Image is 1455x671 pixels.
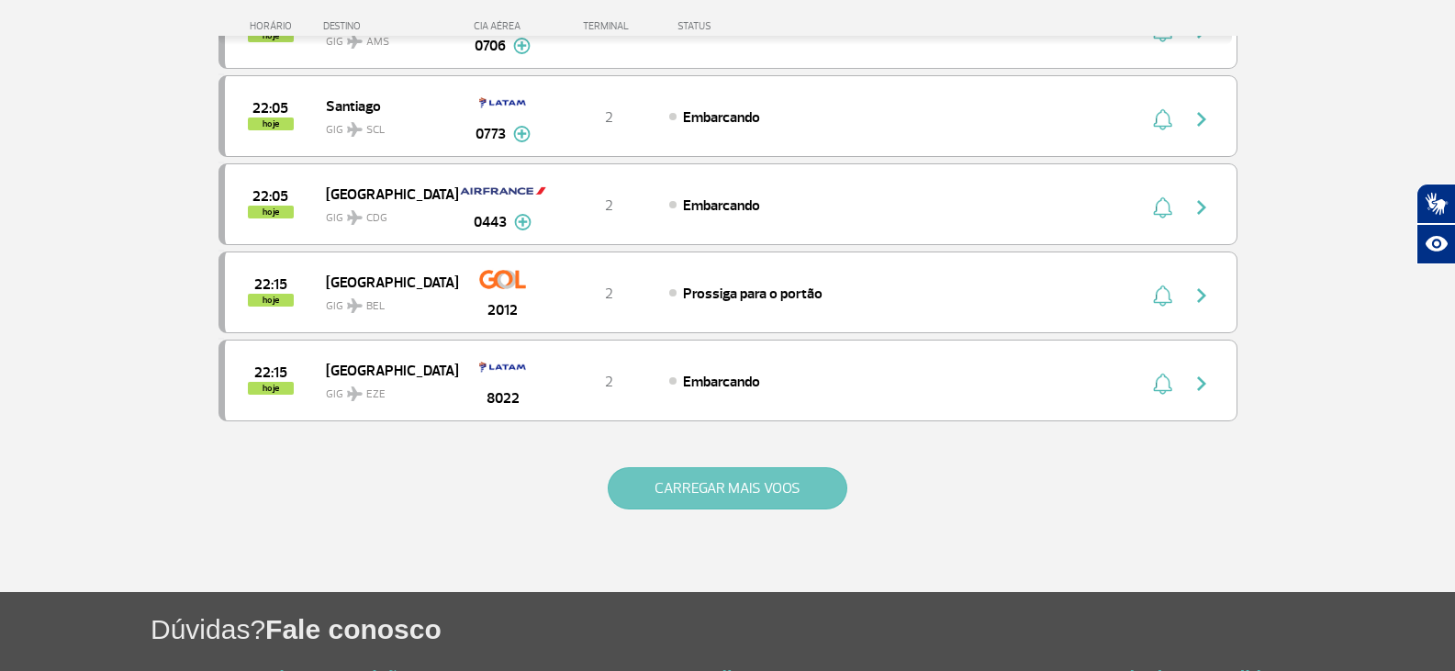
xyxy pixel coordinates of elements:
[1416,184,1455,264] div: Plugin de acessibilidade da Hand Talk.
[366,122,385,139] span: SCL
[605,373,613,391] span: 2
[1416,224,1455,264] button: Abrir recursos assistivos.
[513,126,531,142] img: mais-info-painel-voo.svg
[326,376,443,403] span: GIG
[608,467,847,509] button: CARREGAR MAIS VOOS
[683,285,823,303] span: Prossiga para o portão
[326,270,443,294] span: [GEOGRAPHIC_DATA]
[1153,196,1172,218] img: sino-painel-voo.svg
[683,196,760,215] span: Embarcando
[252,102,288,115] span: 2025-08-27 22:05:00
[323,20,457,32] div: DESTINO
[347,386,363,401] img: destiny_airplane.svg
[605,285,613,303] span: 2
[514,214,532,230] img: mais-info-painel-voo.svg
[605,108,613,127] span: 2
[252,190,288,203] span: 2025-08-27 22:05:00
[254,366,287,379] span: 2025-08-27 22:15:00
[326,288,443,315] span: GIG
[1191,373,1213,395] img: seta-direita-painel-voo.svg
[549,20,668,32] div: TERMINAL
[151,610,1455,648] h1: Dúvidas?
[683,373,760,391] span: Embarcando
[1191,196,1213,218] img: seta-direita-painel-voo.svg
[668,20,818,32] div: STATUS
[513,38,531,54] img: mais-info-painel-voo.svg
[475,35,506,57] span: 0706
[326,358,443,382] span: [GEOGRAPHIC_DATA]
[1416,184,1455,224] button: Abrir tradutor de língua de sinais.
[1191,108,1213,130] img: seta-direita-painel-voo.svg
[366,298,385,315] span: BEL
[326,200,443,227] span: GIG
[326,182,443,206] span: [GEOGRAPHIC_DATA]
[248,117,294,130] span: hoje
[1153,285,1172,307] img: sino-painel-voo.svg
[1153,108,1172,130] img: sino-painel-voo.svg
[326,94,443,117] span: Santiago
[1153,373,1172,395] img: sino-painel-voo.svg
[248,294,294,307] span: hoje
[265,614,442,644] span: Fale conosco
[457,20,549,32] div: CIA AÉREA
[248,382,294,395] span: hoje
[224,20,324,32] div: HORÁRIO
[476,123,506,145] span: 0773
[347,298,363,313] img: destiny_airplane.svg
[366,210,387,227] span: CDG
[1191,285,1213,307] img: seta-direita-painel-voo.svg
[347,210,363,225] img: destiny_airplane.svg
[347,122,363,137] img: destiny_airplane.svg
[487,387,520,409] span: 8022
[366,386,386,403] span: EZE
[248,206,294,218] span: hoje
[683,108,760,127] span: Embarcando
[254,278,287,291] span: 2025-08-27 22:15:00
[605,196,613,215] span: 2
[326,112,443,139] span: GIG
[487,299,518,321] span: 2012
[474,211,507,233] span: 0443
